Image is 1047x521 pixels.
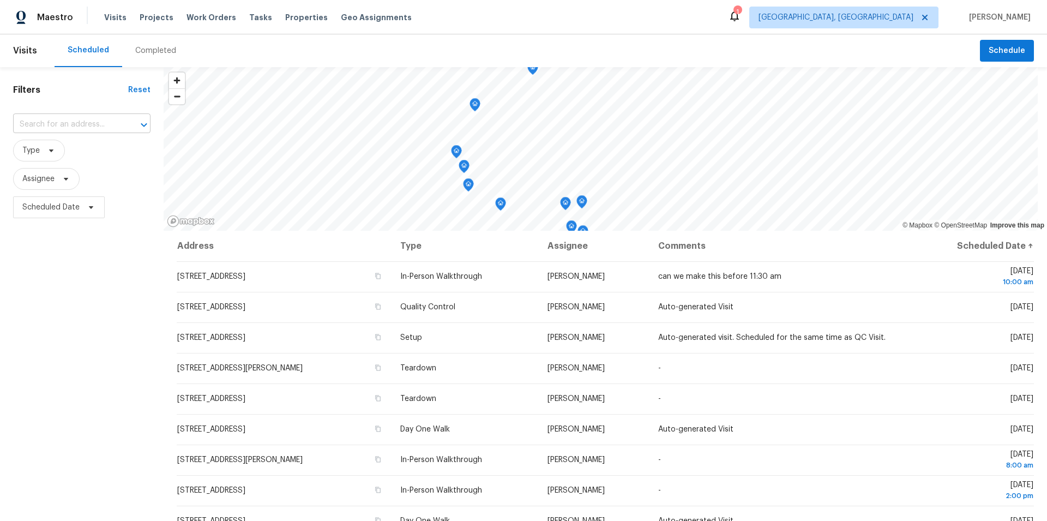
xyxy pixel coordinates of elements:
[177,426,245,433] span: [STREET_ADDRESS]
[547,334,605,342] span: [PERSON_NAME]
[658,395,661,403] span: -
[341,12,412,23] span: Geo Assignments
[1010,303,1033,311] span: [DATE]
[989,44,1025,58] span: Schedule
[169,73,185,88] button: Zoom in
[934,221,987,229] a: OpenStreetMap
[177,364,303,372] span: [STREET_ADDRESS][PERSON_NAME]
[547,395,605,403] span: [PERSON_NAME]
[104,12,127,23] span: Visits
[13,116,120,133] input: Search for an address...
[285,12,328,23] span: Properties
[136,117,152,133] button: Open
[68,45,109,56] div: Scheduled
[400,303,455,311] span: Quality Control
[400,426,450,433] span: Day One Walk
[965,12,1031,23] span: [PERSON_NAME]
[128,85,151,95] div: Reset
[13,85,128,95] h1: Filters
[249,14,272,21] span: Tasks
[373,424,383,434] button: Copy Address
[373,485,383,495] button: Copy Address
[576,195,587,212] div: Map marker
[169,89,185,104] span: Zoom out
[759,12,913,23] span: [GEOGRAPHIC_DATA], [GEOGRAPHIC_DATA]
[373,302,383,312] button: Copy Address
[980,40,1034,62] button: Schedule
[177,487,245,494] span: [STREET_ADDRESS]
[177,231,392,261] th: Address
[916,267,1033,288] span: [DATE]
[459,160,470,177] div: Map marker
[451,145,462,162] div: Map marker
[539,231,649,261] th: Assignee
[547,456,605,464] span: [PERSON_NAME]
[547,303,605,311] span: [PERSON_NAME]
[916,490,1033,501] div: 2:00 pm
[373,363,383,373] button: Copy Address
[22,173,55,184] span: Assignee
[177,303,245,311] span: [STREET_ADDRESS]
[916,460,1033,471] div: 8:00 am
[658,273,781,280] span: can we make this before 11:30 am
[392,231,539,261] th: Type
[658,456,661,464] span: -
[400,334,422,342] span: Setup
[547,426,605,433] span: [PERSON_NAME]
[400,273,482,280] span: In-Person Walkthrough
[566,220,577,237] div: Map marker
[649,231,907,261] th: Comments
[373,454,383,464] button: Copy Address
[177,395,245,403] span: [STREET_ADDRESS]
[22,202,80,213] span: Scheduled Date
[13,39,37,63] span: Visits
[22,145,40,156] span: Type
[577,225,588,242] div: Map marker
[177,334,245,342] span: [STREET_ADDRESS]
[177,273,245,280] span: [STREET_ADDRESS]
[470,98,480,115] div: Map marker
[135,45,176,56] div: Completed
[400,364,436,372] span: Teardown
[560,197,571,214] div: Map marker
[400,456,482,464] span: In-Person Walkthrough
[902,221,932,229] a: Mapbox
[658,303,733,311] span: Auto-generated Visit
[547,487,605,494] span: [PERSON_NAME]
[527,62,538,79] div: Map marker
[1010,395,1033,403] span: [DATE]
[373,332,383,342] button: Copy Address
[907,231,1034,261] th: Scheduled Date ↑
[658,426,733,433] span: Auto-generated Visit
[167,215,215,227] a: Mapbox homepage
[916,451,1033,471] span: [DATE]
[164,67,1038,231] canvas: Map
[140,12,173,23] span: Projects
[990,221,1044,229] a: Improve this map
[658,334,886,342] span: Auto-generated visit. Scheduled for the same time as QC Visit.
[916,277,1033,288] div: 10:00 am
[1010,364,1033,372] span: [DATE]
[463,178,474,195] div: Map marker
[400,395,436,403] span: Teardown
[495,197,506,214] div: Map marker
[1010,426,1033,433] span: [DATE]
[186,12,236,23] span: Work Orders
[1010,334,1033,342] span: [DATE]
[37,12,73,23] span: Maestro
[400,487,482,494] span: In-Person Walkthrough
[177,456,303,464] span: [STREET_ADDRESS][PERSON_NAME]
[658,487,661,494] span: -
[547,273,605,280] span: [PERSON_NAME]
[658,364,661,372] span: -
[733,7,741,17] div: 1
[373,271,383,281] button: Copy Address
[169,88,185,104] button: Zoom out
[373,393,383,403] button: Copy Address
[916,481,1033,501] span: [DATE]
[547,364,605,372] span: [PERSON_NAME]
